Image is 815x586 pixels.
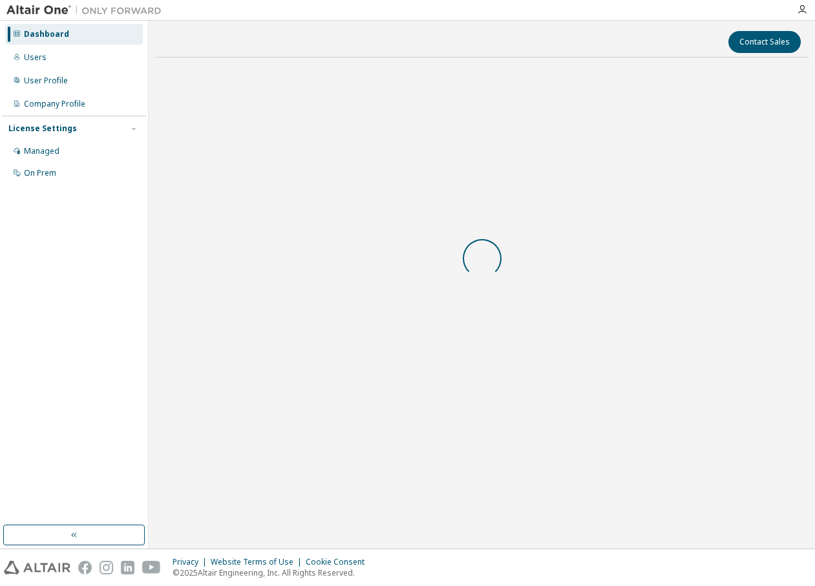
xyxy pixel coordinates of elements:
[24,52,47,63] div: Users
[24,168,56,178] div: On Prem
[8,123,77,134] div: License Settings
[100,561,113,574] img: instagram.svg
[24,76,68,86] div: User Profile
[173,557,211,567] div: Privacy
[78,561,92,574] img: facebook.svg
[211,557,306,567] div: Website Terms of Use
[24,29,69,39] div: Dashboard
[173,567,372,578] p: © 2025 Altair Engineering, Inc. All Rights Reserved.
[121,561,134,574] img: linkedin.svg
[306,557,372,567] div: Cookie Consent
[4,561,70,574] img: altair_logo.svg
[24,146,59,156] div: Managed
[142,561,161,574] img: youtube.svg
[24,99,85,109] div: Company Profile
[6,4,168,17] img: Altair One
[728,31,801,53] button: Contact Sales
